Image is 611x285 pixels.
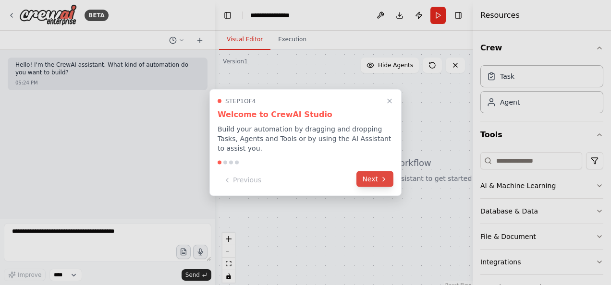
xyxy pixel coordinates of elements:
button: Close walkthrough [384,95,395,107]
h3: Welcome to CrewAI Studio [218,109,393,120]
p: Build your automation by dragging and dropping Tasks, Agents and Tools or by using the AI Assista... [218,124,393,153]
span: Step 1 of 4 [225,97,256,105]
button: Next [356,171,393,187]
button: Previous [218,172,267,188]
button: Hide left sidebar [221,9,234,22]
